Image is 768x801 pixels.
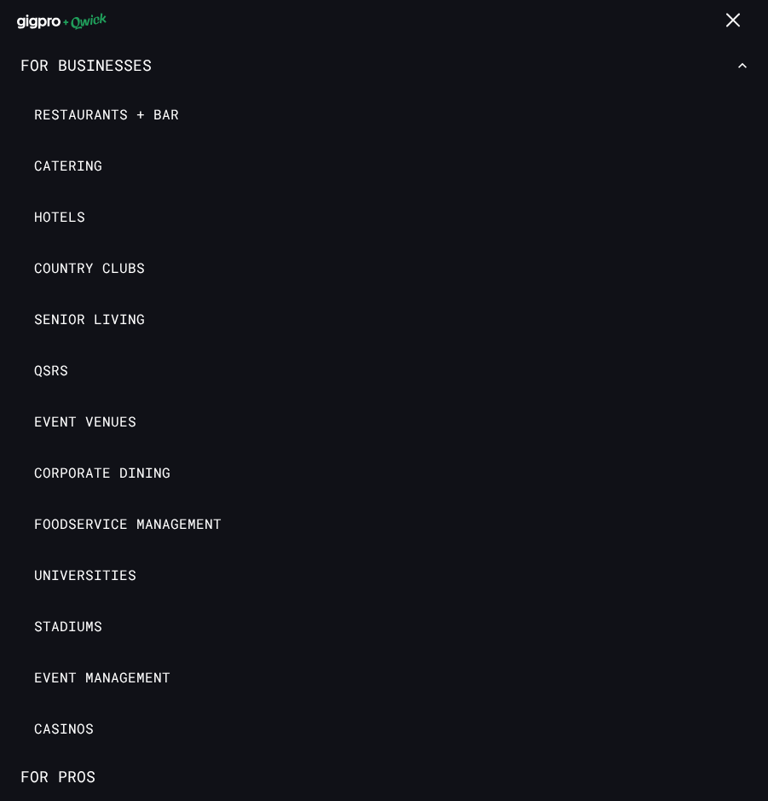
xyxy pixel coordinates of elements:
span: Restaurants + Bar [34,106,179,123]
span: Universities [34,566,136,583]
span: Catering [34,157,102,174]
span: QSRs [34,362,68,379]
span: Casinos [34,720,94,737]
span: Event Management [34,669,170,686]
span: Stadiums [34,618,102,635]
span: Hotels [34,208,85,225]
span: Country Clubs [34,259,145,276]
span: Event Venues [34,413,136,430]
span: Senior Living [34,311,145,328]
span: Corporate Dining [34,464,170,481]
span: Foodservice Management [34,515,222,532]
